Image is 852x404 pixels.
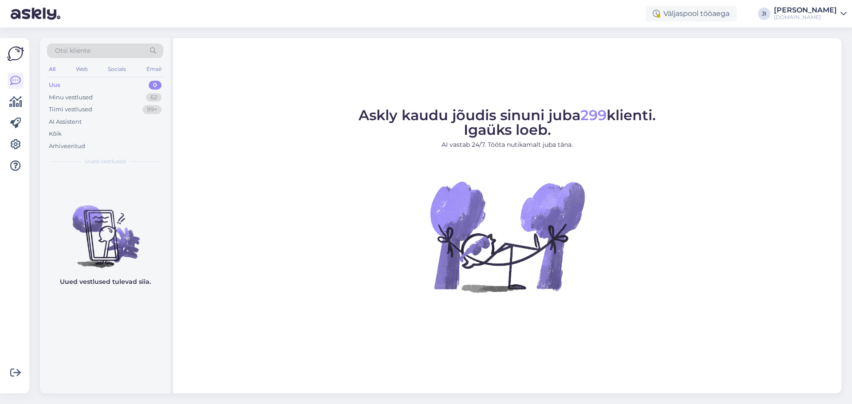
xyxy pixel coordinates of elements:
[40,189,170,269] img: No chats
[580,106,607,124] span: 299
[146,93,162,102] div: 62
[774,7,847,21] a: [PERSON_NAME][DOMAIN_NAME]
[49,93,93,102] div: Minu vestlused
[49,81,60,90] div: Uus
[145,63,163,75] div: Email
[774,7,837,14] div: [PERSON_NAME]
[49,129,62,138] div: Kõik
[47,63,57,75] div: All
[85,157,126,165] span: Uued vestlused
[49,142,85,151] div: Arhiveeritud
[106,63,128,75] div: Socials
[55,46,91,55] span: Otsi kliente
[359,140,656,149] p: AI vastab 24/7. Tööta nutikamalt juba täna.
[49,118,82,126] div: AI Assistent
[359,106,656,138] span: Askly kaudu jõudis sinuni juba klienti. Igaüks loeb.
[774,14,837,21] div: [DOMAIN_NAME]
[49,105,92,114] div: Tiimi vestlused
[7,45,24,62] img: Askly Logo
[142,105,162,114] div: 99+
[60,277,151,286] p: Uued vestlused tulevad siia.
[74,63,90,75] div: Web
[646,6,737,22] div: Väljaspool tööaega
[758,8,770,20] div: JI
[149,81,162,90] div: 0
[427,157,587,316] img: No Chat active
